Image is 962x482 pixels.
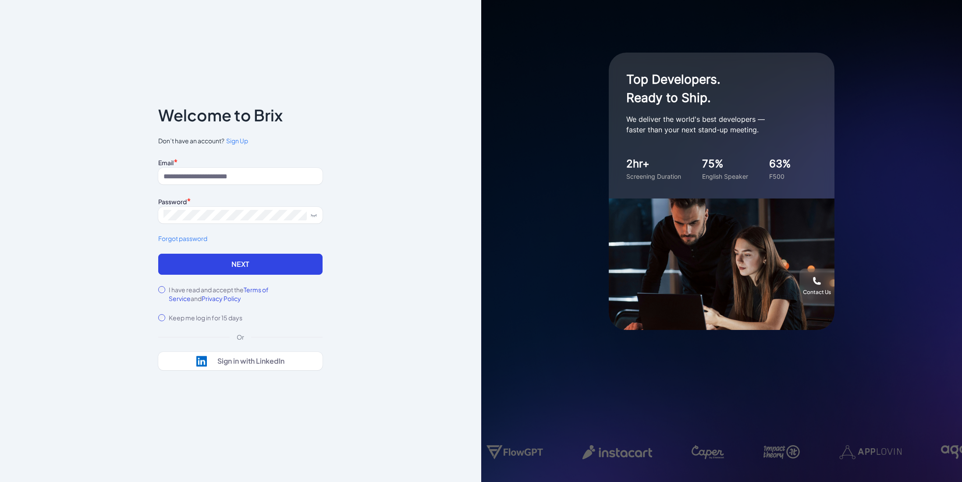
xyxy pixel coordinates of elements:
[626,114,802,135] p: We deliver the world's best developers — faster than your next stand-up meeting.
[169,285,323,303] label: I have read and accept the and
[769,172,791,181] div: F500
[158,108,283,122] p: Welcome to Brix
[626,156,681,172] div: 2hr+
[158,352,323,370] button: Sign in with LinkedIn
[626,70,802,107] h1: Top Developers. Ready to Ship.
[230,333,251,341] div: Or
[217,357,284,365] div: Sign in with LinkedIn
[803,289,831,296] div: Contact Us
[158,136,323,145] span: Don’t have an account?
[702,172,748,181] div: English Speaker
[626,172,681,181] div: Screening Duration
[158,234,323,243] a: Forgot password
[224,136,248,145] a: Sign Up
[769,156,791,172] div: 63%
[702,156,748,172] div: 75%
[158,198,187,206] label: Password
[799,269,834,304] button: Contact Us
[169,313,242,322] label: Keep me log in for 15 days
[158,254,323,275] button: Next
[158,159,174,167] label: Email
[202,294,241,302] span: Privacy Policy
[226,137,248,145] span: Sign Up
